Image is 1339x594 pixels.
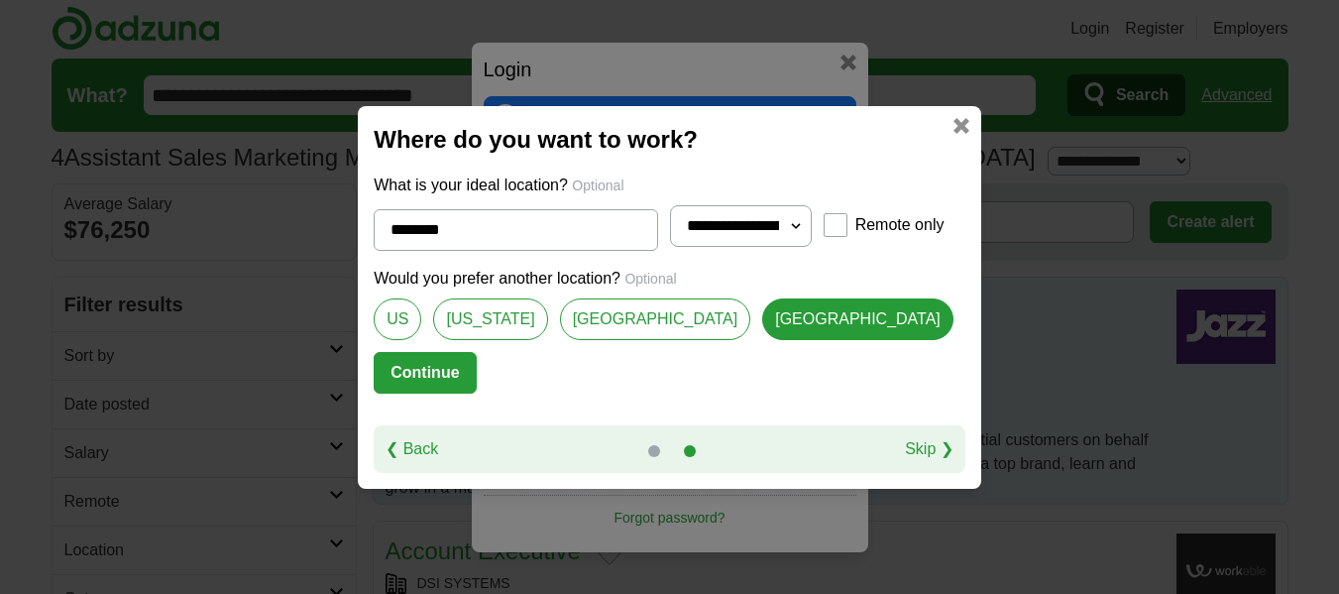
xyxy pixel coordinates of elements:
[374,267,965,291] p: Would you prefer another location?
[386,437,438,461] a: ❮ Back
[905,437,953,461] a: Skip ❯
[433,298,547,340] a: [US_STATE]
[762,298,953,340] a: [GEOGRAPHIC_DATA]
[624,271,676,287] span: Optional
[855,213,945,237] label: Remote only
[560,298,751,340] a: [GEOGRAPHIC_DATA]
[572,178,623,193] span: Optional
[374,298,421,340] a: US
[374,174,965,197] p: What is your ideal location?
[374,352,476,394] button: Continue
[374,122,965,158] h2: Where do you want to work?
